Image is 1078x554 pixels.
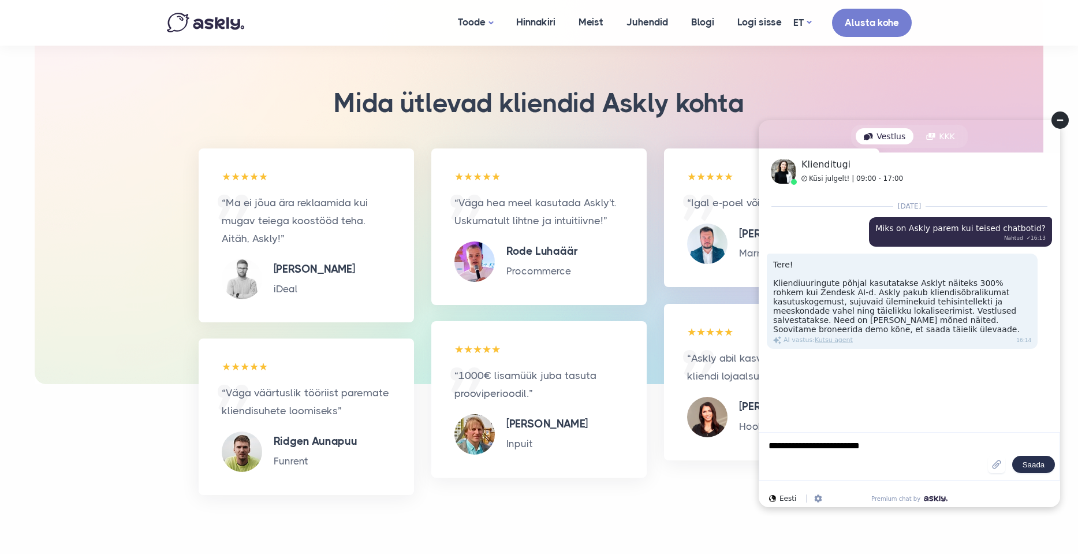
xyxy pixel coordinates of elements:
[832,9,912,37] a: Alusta kohe
[167,13,244,32] img: Askly
[274,453,357,470] p: Funrent
[506,416,588,433] h5: [PERSON_NAME]
[222,384,391,419] p: “Väga väärtuslik tööriist paremate kliendisuhete loomiseks”
[274,281,355,298] p: iDeal
[454,194,624,229] p: “Väga hea meel kasutada Askly't. Uskumatult lihtne ja intuitiivne!”
[454,367,624,402] p: “1000€ lisamüük juba tasuta prooviperioodil.”
[749,111,1069,516] iframe: Askly chat
[793,14,811,31] a: ET
[687,349,856,385] p: “Askly abil kasvatame müüki ja kliendi lojaalsust.”
[687,194,856,212] p: “Igal e-poel võiks olla Askly.”
[506,436,588,452] p: Inpuit
[274,261,355,278] h5: [PERSON_NAME]
[294,87,785,119] h3: Mida ütlevad kliendid Askly kohta
[506,243,578,260] h5: Rode Luhaäär
[739,418,820,435] p: Hookusbookus
[739,245,820,262] p: Marmara Sterling
[222,194,391,247] p: “Ma ei jõua ära reklaamida kui mugav teiega koostööd teha. Aitäh, Askly!”
[739,226,820,243] h5: [PERSON_NAME]
[274,433,357,450] h5: Ridgen Aunapuu
[739,399,820,415] h5: [PERSON_NAME]
[506,263,578,280] p: Procommerce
